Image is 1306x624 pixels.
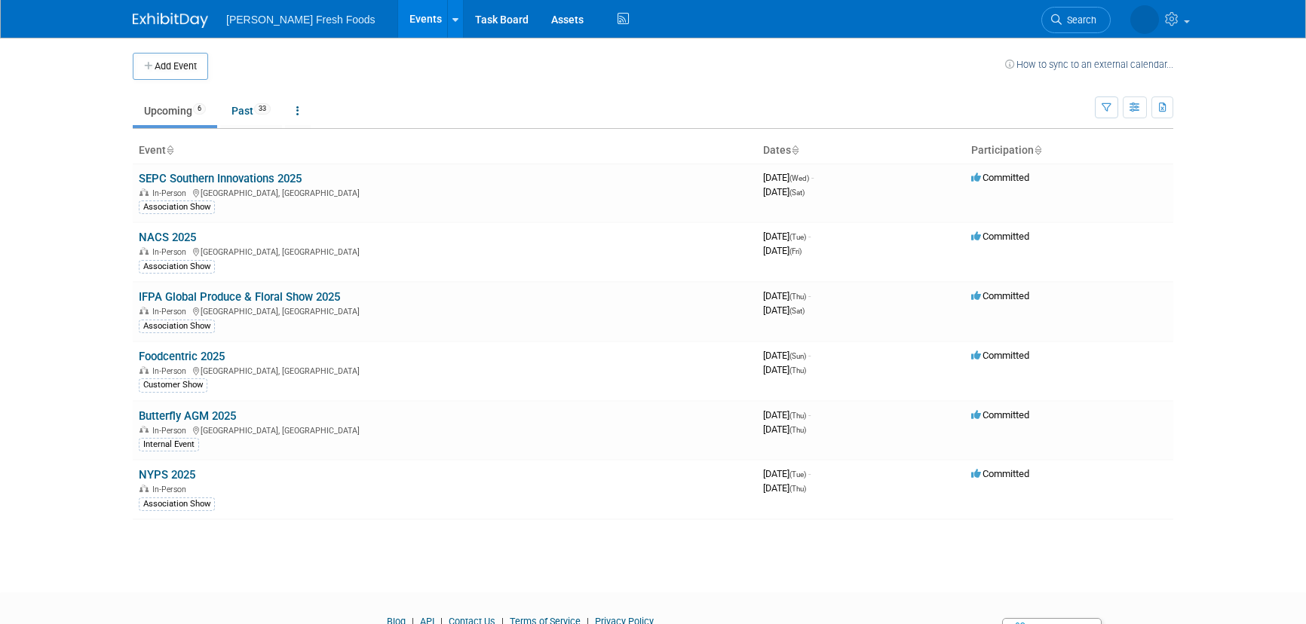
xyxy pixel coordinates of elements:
[763,350,811,361] span: [DATE]
[971,172,1029,183] span: Committed
[811,172,814,183] span: -
[139,186,751,198] div: [GEOGRAPHIC_DATA], [GEOGRAPHIC_DATA]
[1041,7,1111,33] a: Search
[808,350,811,361] span: -
[226,14,376,26] span: [PERSON_NAME] Fresh Foods
[763,186,805,197] span: [DATE]
[789,292,806,301] span: (Thu)
[1034,144,1041,156] a: Sort by Participation Type
[1005,59,1173,70] a: How to sync to an external calendar...
[789,411,806,420] span: (Thu)
[808,231,811,242] span: -
[789,188,805,197] span: (Sat)
[763,304,805,316] span: [DATE]
[965,138,1173,164] th: Participation
[789,174,809,182] span: (Wed)
[763,482,806,494] span: [DATE]
[139,247,149,255] img: In-Person Event
[763,409,811,421] span: [DATE]
[971,409,1029,421] span: Committed
[139,320,215,333] div: Association Show
[763,468,811,479] span: [DATE]
[971,231,1029,242] span: Committed
[152,307,191,317] span: In-Person
[139,260,215,274] div: Association Show
[808,468,811,479] span: -
[152,247,191,257] span: In-Person
[133,138,757,164] th: Event
[139,409,236,423] a: Butterfly AGM 2025
[789,233,806,241] span: (Tue)
[139,424,751,436] div: [GEOGRAPHIC_DATA], [GEOGRAPHIC_DATA]
[1130,5,1159,34] img: Courtney Law
[139,485,149,492] img: In-Person Event
[757,138,965,164] th: Dates
[139,172,302,185] a: SEPC Southern Innovations 2025
[808,290,811,301] span: -
[139,366,149,374] img: In-Person Event
[152,426,191,436] span: In-Person
[220,96,282,125] a: Past33
[789,352,806,360] span: (Sun)
[763,424,806,435] span: [DATE]
[763,231,811,242] span: [DATE]
[971,290,1029,301] span: Committed
[763,172,814,183] span: [DATE]
[133,13,208,28] img: ExhibitDay
[139,438,199,451] div: Internal Event
[139,426,149,433] img: In-Person Event
[971,468,1029,479] span: Committed
[789,247,802,255] span: (Fri)
[808,409,811,421] span: -
[971,350,1029,361] span: Committed
[789,307,805,315] span: (Sat)
[791,144,799,156] a: Sort by Start Date
[152,485,191,494] span: In-Person
[139,231,196,244] a: NACS 2025
[789,485,806,493] span: (Thu)
[139,304,751,317] div: [GEOGRAPHIC_DATA], [GEOGRAPHIC_DATA]
[763,364,806,375] span: [DATE]
[152,366,191,376] span: In-Person
[139,378,207,392] div: Customer Show
[789,426,806,434] span: (Thu)
[763,245,802,256] span: [DATE]
[166,144,173,156] a: Sort by Event Name
[139,307,149,314] img: In-Person Event
[139,468,195,482] a: NYPS 2025
[789,470,806,479] span: (Tue)
[133,96,217,125] a: Upcoming6
[152,188,191,198] span: In-Person
[139,245,751,257] div: [GEOGRAPHIC_DATA], [GEOGRAPHIC_DATA]
[139,200,215,214] div: Association Show
[789,366,806,375] span: (Thu)
[139,497,215,511] div: Association Show
[139,188,149,196] img: In-Person Event
[133,53,208,80] button: Add Event
[193,103,206,115] span: 6
[139,290,340,304] a: IFPA Global Produce & Floral Show 2025
[254,103,271,115] span: 33
[139,350,225,363] a: Foodcentric 2025
[763,290,811,301] span: [DATE]
[139,364,751,376] div: [GEOGRAPHIC_DATA], [GEOGRAPHIC_DATA]
[1062,14,1096,26] span: Search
